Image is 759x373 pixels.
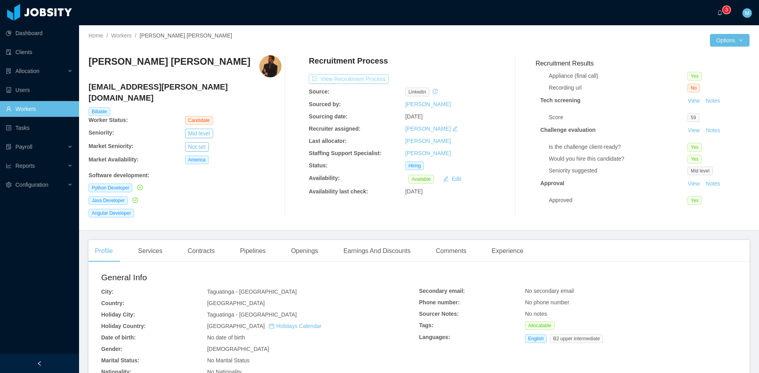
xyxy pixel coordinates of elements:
a: [PERSON_NAME] [405,126,451,132]
span: Configuration [15,182,48,188]
strong: Tech screening [540,97,581,103]
span: Allocatable [525,321,555,330]
span: Allocation [15,68,40,74]
div: Experience [485,240,530,262]
span: B2 upper intermediate [550,334,603,343]
div: Openings [285,240,325,262]
i: icon: line-chart [6,163,11,169]
span: Angular Developer [89,209,134,217]
span: [PERSON_NAME] [PERSON_NAME] [140,32,232,39]
b: Date of birth: [101,334,136,341]
span: Yes [687,72,702,81]
b: Languages: [419,334,450,340]
a: icon: check-circle [136,184,143,191]
button: icon: editEdit [440,174,464,184]
span: No date of birth [207,334,245,341]
span: No notes [525,311,547,317]
a: Workers [111,32,132,39]
span: [DEMOGRAPHIC_DATA] [207,346,269,352]
div: Seniority suggested [549,167,687,175]
span: [GEOGRAPHIC_DATA] [207,323,321,329]
a: icon: pie-chartDashboard [6,25,73,41]
b: Market Seniority: [89,143,134,149]
b: Secondary email: [419,288,465,294]
i: icon: history [432,89,438,94]
span: / [106,32,108,39]
a: icon: profileTasks [6,120,73,136]
div: Comments [430,240,473,262]
a: icon: auditClients [6,44,73,60]
span: No Marital Status [207,357,249,364]
b: Sourcing date: [309,113,347,120]
img: 8b8dc54d-342a-493a-aa26-cc026458685f_672160e2e2aec-400w.png [259,55,281,77]
div: Services [132,240,168,262]
b: Source: [309,88,329,95]
a: View [685,97,702,104]
span: linkedin [405,88,429,96]
span: English [525,334,547,343]
h4: Recruitment Process [309,55,388,66]
b: Availability last check: [309,188,368,195]
span: Hiring [405,161,424,170]
span: M [745,8,750,18]
div: Appliance (final call) [549,72,687,80]
a: icon: userWorkers [6,101,73,117]
div: Score [549,113,687,122]
span: Yes [687,155,702,163]
h3: Recruitment Results [536,58,750,68]
b: Phone number: [419,299,460,306]
i: icon: edit [452,126,458,131]
span: [DATE] [405,188,423,195]
b: Tags: [419,322,433,328]
button: Optionsicon: down [710,34,750,47]
b: Last allocator: [309,138,347,144]
div: Would you hire this candidate? [549,155,687,163]
b: Country: [101,300,124,306]
span: Mid level [687,167,712,175]
i: icon: file-protect [6,144,11,150]
strong: Challenge evaluation [540,127,596,133]
b: Software development : [89,172,149,178]
button: Notes [702,179,723,189]
i: icon: solution [6,68,11,74]
a: icon: exportView Recruitment Process [309,76,389,82]
i: icon: bell [717,10,723,15]
span: / [135,32,136,39]
span: Yes [687,196,702,205]
a: Home [89,32,103,39]
b: City: [101,289,113,295]
div: Pipelines [234,240,272,262]
h4: [EMAIL_ADDRESS][PERSON_NAME][DOMAIN_NAME] [89,81,281,103]
span: America [185,156,209,164]
span: Taguatinga - [GEOGRAPHIC_DATA] [207,289,297,295]
a: icon: check-circle [131,197,138,203]
strong: Approval [540,180,565,186]
b: Status: [309,162,327,169]
sup: 3 [723,6,731,14]
b: Holiday Country: [101,323,146,329]
a: icon: robotUsers [6,82,73,98]
b: Availability: [309,175,340,181]
span: Billable [89,107,110,116]
button: Notes [702,126,723,135]
span: Python Developer [89,184,132,192]
h2: General Info [101,271,419,284]
div: Recording url [549,84,687,92]
b: Worker Status: [89,117,128,123]
span: No [687,84,700,92]
button: Notes [702,96,723,106]
span: Java Developer [89,196,128,205]
b: Marital Status: [101,357,139,364]
span: Reports [15,163,35,169]
button: icon: exportView Recruitment Process [309,74,389,84]
div: Contracts [181,240,221,262]
span: Candidate [185,116,213,125]
a: [PERSON_NAME] [405,138,451,144]
b: Gender: [101,346,123,352]
i: icon: check-circle [137,185,143,190]
div: Approved [549,196,687,204]
span: 59 [687,113,699,122]
span: No phone number [525,299,569,306]
span: No secondary email [525,288,574,294]
div: Profile [89,240,119,262]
